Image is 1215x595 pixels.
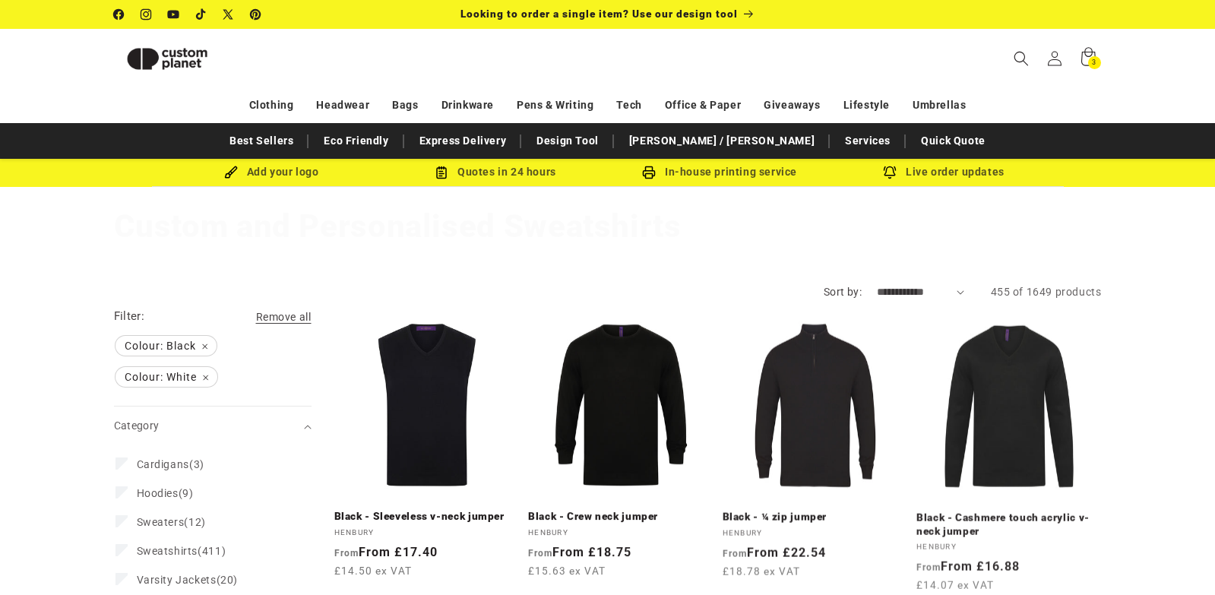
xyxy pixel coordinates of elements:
[256,311,312,323] span: Remove all
[114,206,1102,247] h1: Custom and Personalised Sweatshirts
[913,92,966,119] a: Umbrellas
[137,486,194,500] span: (9)
[115,367,217,387] span: Colour: White
[837,128,898,154] a: Services
[249,92,294,119] a: Clothing
[114,419,160,432] span: Category
[137,457,204,471] span: (3)
[435,166,448,179] img: Order Updates Icon
[764,92,820,119] a: Giveaways
[316,92,369,119] a: Headwear
[137,573,238,587] span: (20)
[222,128,301,154] a: Best Sellers
[517,92,593,119] a: Pens & Writing
[114,35,220,83] img: Custom Planet
[256,308,312,327] a: Remove all
[114,336,218,356] a: Colour: Black
[384,163,608,182] div: Quotes in 24 hours
[441,92,494,119] a: Drinkware
[108,29,271,88] a: Custom Planet
[883,166,897,179] img: Order updates
[616,92,641,119] a: Tech
[843,92,890,119] a: Lifestyle
[137,487,179,499] span: Hoodies
[316,128,396,154] a: Eco Friendly
[115,336,217,356] span: Colour: Black
[392,92,418,119] a: Bags
[991,286,1102,298] span: 455 of 1649 products
[137,458,189,470] span: Cardigans
[824,286,862,298] label: Sort by:
[137,545,198,557] span: Sweatshirts
[114,308,145,325] h2: Filter:
[160,163,384,182] div: Add your logo
[528,510,713,524] a: Black - Crew neck jumper
[1005,42,1038,75] summary: Search
[412,128,514,154] a: Express Delivery
[137,515,206,529] span: (12)
[1139,522,1215,595] iframe: Chat Widget
[608,163,832,182] div: In-house printing service
[916,510,1102,536] a: Black - Cashmere touch acrylic v-neck jumper
[334,510,520,524] a: Black - Sleeveless v-neck jumper
[137,574,217,586] span: Varsity Jackets
[913,128,993,154] a: Quick Quote
[642,166,656,179] img: In-house printing
[137,544,226,558] span: (411)
[137,516,185,528] span: Sweaters
[723,510,908,524] a: Black - ¼ zip jumper
[460,8,738,20] span: Looking to order a single item? Use our design tool
[114,407,312,445] summary: Category (0 selected)
[1092,56,1096,69] span: 3
[832,163,1056,182] div: Live order updates
[529,128,606,154] a: Design Tool
[665,92,741,119] a: Office & Paper
[622,128,822,154] a: [PERSON_NAME] / [PERSON_NAME]
[114,367,219,387] a: Colour: White
[224,166,238,179] img: Brush Icon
